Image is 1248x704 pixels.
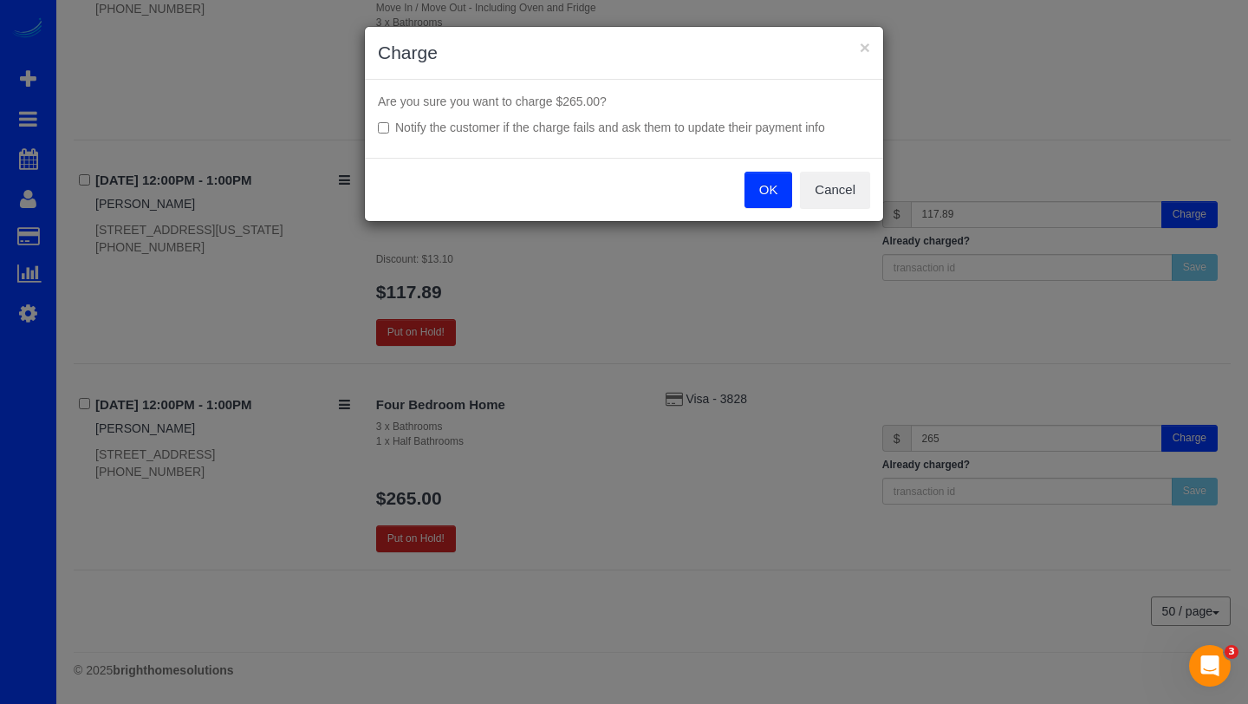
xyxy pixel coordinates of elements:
div: Are you sure you want to charge $265.00? [365,80,883,158]
input: Notify the customer if the charge fails and ask them to update their payment info [378,122,389,134]
h3: Charge [378,40,870,66]
button: × [860,38,870,56]
span: 3 [1225,645,1238,659]
button: Cancel [800,172,870,208]
label: Notify the customer if the charge fails and ask them to update their payment info [378,119,870,136]
button: OK [744,172,793,208]
iframe: Intercom live chat [1189,645,1231,687]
